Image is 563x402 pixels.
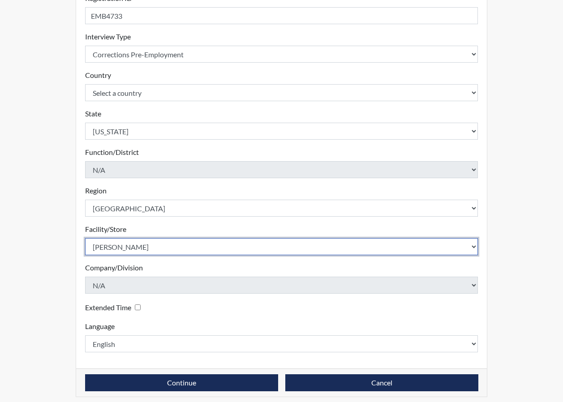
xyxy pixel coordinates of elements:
label: Function/District [85,147,139,158]
label: Interview Type [85,31,131,42]
label: Company/Division [85,262,143,273]
button: Continue [85,374,278,391]
button: Cancel [285,374,478,391]
label: Facility/Store [85,224,126,235]
label: State [85,108,101,119]
label: Country [85,70,111,81]
input: Insert a Registration ID, which needs to be a unique alphanumeric value for each interviewee [85,7,478,24]
label: Region [85,185,107,196]
label: Extended Time [85,302,131,313]
div: Checking this box will provide the interviewee with an accomodation of extra time to answer each ... [85,301,144,314]
label: Language [85,321,115,332]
